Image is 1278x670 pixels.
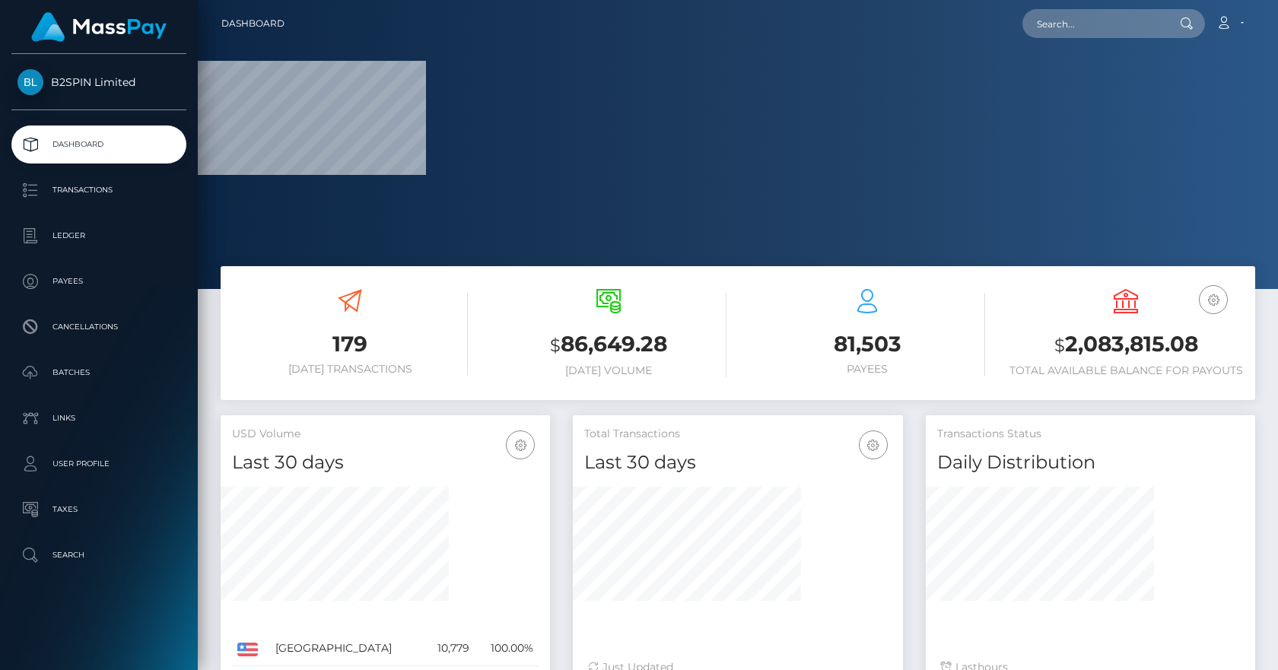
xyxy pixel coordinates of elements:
[749,329,985,359] h3: 81,503
[11,536,186,574] a: Search
[11,354,186,392] a: Batches
[17,452,180,475] p: User Profile
[749,363,985,376] h6: Payees
[937,427,1244,442] h5: Transactions Status
[221,8,285,40] a: Dashboard
[17,270,180,293] p: Payees
[1054,335,1065,356] small: $
[11,308,186,346] a: Cancellations
[475,631,539,666] td: 100.00%
[31,12,167,42] img: MassPay Logo
[1008,329,1244,360] h3: 2,083,815.08
[17,498,180,521] p: Taxes
[11,217,186,255] a: Ledger
[11,445,186,483] a: User Profile
[17,224,180,247] p: Ledger
[584,427,891,442] h5: Total Transactions
[491,329,726,360] h3: 86,649.28
[550,335,561,356] small: $
[17,407,180,430] p: Links
[1008,364,1244,377] h6: Total Available Balance for Payouts
[11,75,186,89] span: B2SPIN Limited
[491,364,726,377] h6: [DATE] Volume
[11,171,186,209] a: Transactions
[232,427,539,442] h5: USD Volume
[17,544,180,567] p: Search
[17,179,180,202] p: Transactions
[17,69,43,95] img: B2SPIN Limited
[11,491,186,529] a: Taxes
[17,316,180,338] p: Cancellations
[937,449,1244,476] h4: Daily Distribution
[17,133,180,156] p: Dashboard
[270,631,424,666] td: [GEOGRAPHIC_DATA]
[17,361,180,384] p: Batches
[11,262,186,300] a: Payees
[584,449,891,476] h4: Last 30 days
[232,329,468,359] h3: 179
[232,449,539,476] h4: Last 30 days
[11,125,186,164] a: Dashboard
[423,631,475,666] td: 10,779
[237,643,258,656] img: US.png
[1022,9,1165,38] input: Search...
[11,399,186,437] a: Links
[232,363,468,376] h6: [DATE] Transactions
